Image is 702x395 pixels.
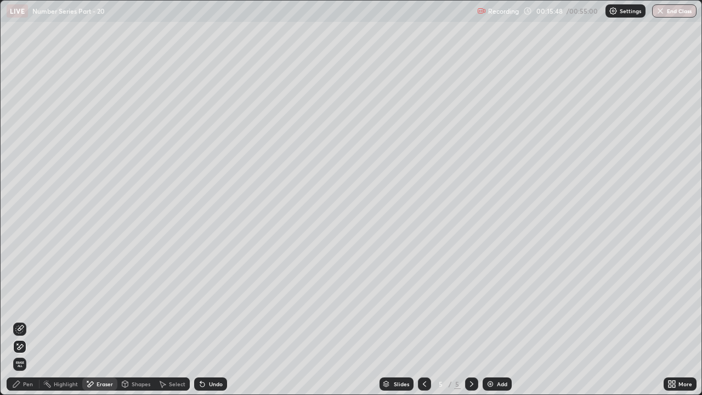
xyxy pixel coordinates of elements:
div: / [449,381,452,387]
p: Settings [620,8,641,14]
div: Eraser [97,381,113,387]
div: 5 [435,381,446,387]
div: More [678,381,692,387]
div: Undo [209,381,223,387]
p: Number Series Part - 20 [32,7,105,15]
div: Pen [23,381,33,387]
img: recording.375f2c34.svg [477,7,486,15]
p: Recording [488,7,519,15]
button: End Class [652,4,697,18]
div: Slides [394,381,409,387]
span: Erase all [14,361,26,368]
p: LIVE [10,7,25,15]
div: Select [169,381,185,387]
img: class-settings-icons [609,7,618,15]
div: Highlight [54,381,78,387]
div: 5 [454,379,461,389]
div: Shapes [132,381,150,387]
img: end-class-cross [656,7,665,15]
div: Add [497,381,507,387]
img: add-slide-button [486,380,495,388]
